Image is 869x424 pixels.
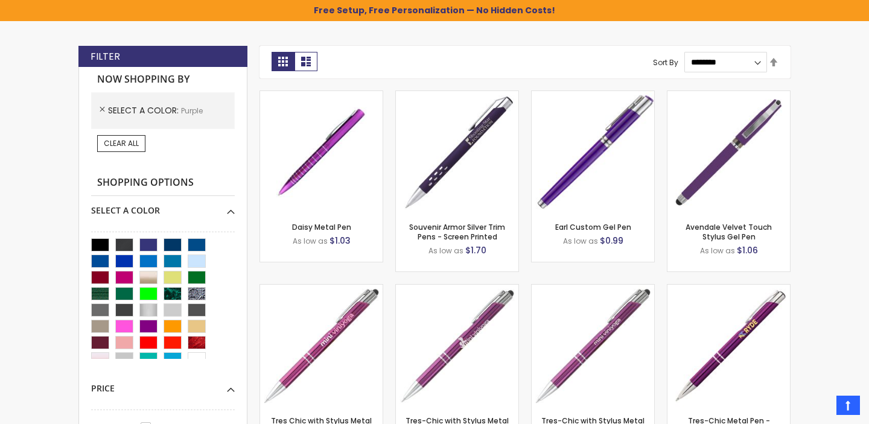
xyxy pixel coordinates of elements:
[181,106,203,116] span: Purple
[260,91,383,214] img: Daisy Metal Pen-Purple
[465,244,486,256] span: $1.70
[91,374,235,394] div: Price
[555,222,631,232] a: Earl Custom Gel Pen
[91,50,120,63] strong: Filter
[272,52,294,71] strong: Grid
[667,91,790,214] img: Avendale Velvet Touch Stylus Gel Pen-Purple
[260,90,383,101] a: Daisy Metal Pen-Purple
[396,91,518,214] img: Souvenur Armor Silver Trim Pens-Purple
[600,235,623,247] span: $0.99
[532,284,654,294] a: Tres-Chic with Stylus Metal Pen - Standard Laser-Purple
[532,90,654,101] a: Earl Custom Gel Pen-Purple
[293,236,328,246] span: As low as
[737,244,758,256] span: $1.06
[396,284,518,294] a: Tres-Chic with Stylus Metal Pen - LaserMax-Purple
[91,67,235,92] strong: Now Shopping by
[91,196,235,217] div: Select A Color
[667,285,790,407] img: Tres-Chic Metal Pen - ColorJet-Purple
[686,222,772,242] a: Avendale Velvet Touch Stylus Gel Pen
[329,235,351,247] span: $1.03
[91,170,235,196] strong: Shopping Options
[563,236,598,246] span: As low as
[667,90,790,101] a: Avendale Velvet Touch Stylus Gel Pen-Purple
[409,222,505,242] a: Souvenir Armor Silver Trim Pens - Screen Printed
[428,245,463,256] span: As low as
[97,135,145,152] a: Clear All
[260,284,383,294] a: Tres Chic with Stylus Metal Pen - ColorJet-Purple
[653,57,678,67] label: Sort By
[667,284,790,294] a: Tres-Chic Metal Pen - ColorJet-Purple
[836,396,860,415] a: Top
[396,90,518,101] a: Souvenur Armor Silver Trim Pens-Purple
[260,285,383,407] img: Tres Chic with Stylus Metal Pen - ColorJet-Purple
[104,138,139,148] span: Clear All
[108,104,181,116] span: Select A Color
[532,285,654,407] img: Tres-Chic with Stylus Metal Pen - Standard Laser-Purple
[532,91,654,214] img: Earl Custom Gel Pen-Purple
[396,285,518,407] img: Tres-Chic with Stylus Metal Pen - LaserMax-Purple
[700,245,735,256] span: As low as
[292,222,351,232] a: Daisy Metal Pen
